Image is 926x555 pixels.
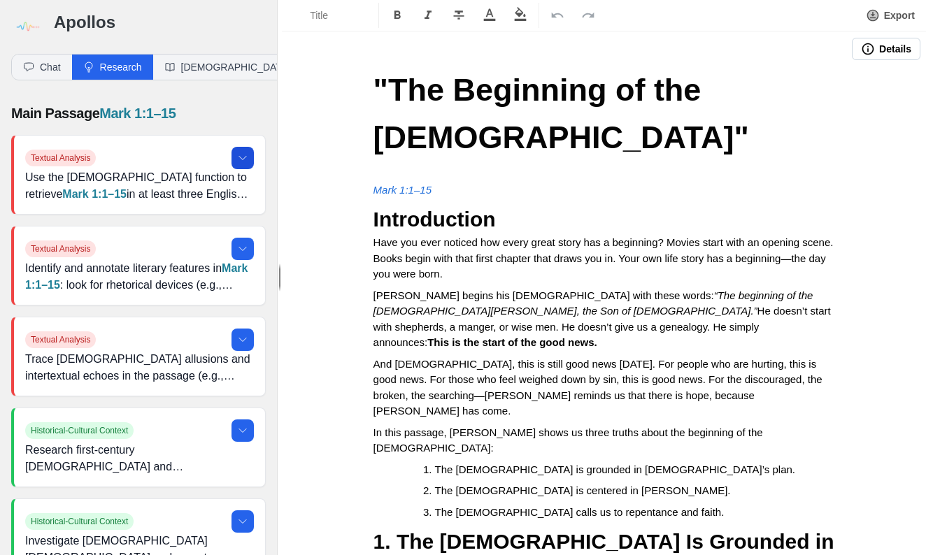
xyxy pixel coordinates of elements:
img: logo [11,11,43,43]
a: Mark 1:1–15 [62,188,127,200]
strong: Introduction [373,208,496,231]
p: Use the [DEMOGRAPHIC_DATA] function to retrieve in at least three English translations (e.g., NIV... [25,169,254,203]
p: Identify and annotate literary features in : look for rhetorical devices (e.g., chiasm, inclusio)... [25,260,254,294]
span: The [DEMOGRAPHIC_DATA] is grounded in [DEMOGRAPHIC_DATA]’s plan. [435,463,795,475]
span: "The Beginning of the [DEMOGRAPHIC_DATA]" [373,72,749,155]
a: Mark 1:1–15 [373,184,432,196]
span: Historical-Cultural Context [25,422,134,439]
button: Export [857,3,923,28]
button: Formatting Options [285,3,376,28]
button: Details [852,38,920,60]
p: Research first-century [DEMOGRAPHIC_DATA] and [PERSON_NAME] understandings of “[DEMOGRAPHIC_DATA]... [25,442,254,475]
span: Textual Analysis [25,240,96,257]
span: The [DEMOGRAPHIC_DATA] is centered in [PERSON_NAME]. [435,484,731,496]
span: Textual Analysis [25,331,96,348]
button: Chat [12,55,72,80]
span: He doesn’t start with shepherds, a manger, or wise men. He doesn’t give us a genealogy. He simply... [373,305,834,348]
span: Title [310,8,359,22]
h3: Apollos [54,11,266,34]
p: Main Passage [11,103,266,124]
button: Research [72,55,153,80]
span: Historical-Cultural Context [25,513,134,530]
span: [PERSON_NAME] begins his [DEMOGRAPHIC_DATA] with these words: [373,289,714,301]
span: Have you ever noticed how every great story has a beginning? Movies start with an opening scene. ... [373,236,836,280]
a: Mark 1:1–15 [99,106,176,121]
button: [DEMOGRAPHIC_DATA] [153,55,302,80]
span: And [DEMOGRAPHIC_DATA], this is still good news [DATE]. For people who are hurting, this is good ... [373,358,825,417]
button: Format Strikethrough [443,3,474,28]
button: Format Bold [382,3,413,28]
span: Textual Analysis [25,150,96,166]
span: In this passage, [PERSON_NAME] shows us three truths about the beginning of the [DEMOGRAPHIC_DATA]: [373,426,766,454]
p: Trace [DEMOGRAPHIC_DATA] allusions and intertextual echoes in the passage (e.g., [DEMOGRAPHIC_DAT... [25,351,254,384]
span: The [DEMOGRAPHIC_DATA] calls us to repentance and faith. [435,506,725,518]
button: Format Italics [413,3,443,28]
strong: This is the start of the good news. [427,336,597,348]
